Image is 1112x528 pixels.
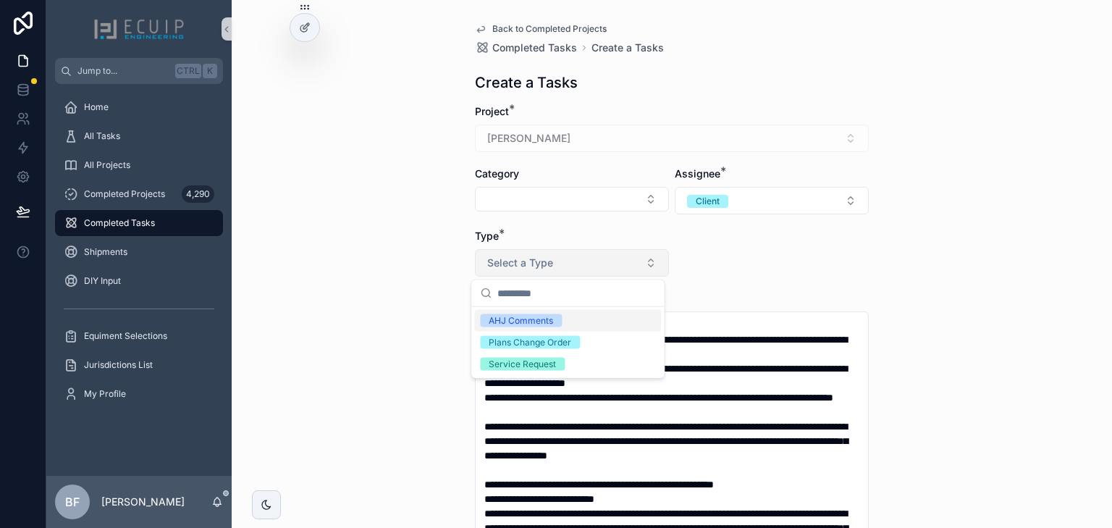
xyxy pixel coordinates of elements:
span: Equiment Selections [84,330,167,342]
button: Jump to...CtrlK [55,58,223,84]
p: [PERSON_NAME] [101,495,185,509]
div: Client [696,195,720,208]
span: My Profile [84,388,126,400]
button: Select Button [675,187,869,214]
a: Jurisdictions List [55,352,223,378]
span: Back to Completed Projects [492,23,607,35]
span: All Tasks [84,130,120,142]
span: Ctrl [175,64,201,78]
div: scrollable content [46,84,232,426]
span: Jump to... [77,65,169,77]
span: Home [84,101,109,113]
span: Select a Type [487,256,553,270]
div: Plans Change Order [489,336,571,349]
a: Home [55,94,223,120]
span: Completed Tasks [84,217,155,229]
span: Completed Projects [84,188,165,200]
a: Completed Projects4,290 [55,181,223,207]
button: Select Button [475,187,669,211]
a: Create a Tasks [591,41,664,55]
div: Suggestions [471,307,664,378]
span: K [204,65,216,77]
div: Service Request [489,358,556,371]
span: DIY Input [84,275,121,287]
h1: Create a Tasks [475,72,578,93]
button: Select Button [475,249,669,277]
a: Equiment Selections [55,323,223,349]
span: Category [475,167,519,180]
span: Completed Tasks [492,41,577,55]
div: AHJ Comments [489,314,553,327]
img: App logo [93,17,185,41]
a: All Projects [55,152,223,178]
a: Shipments [55,239,223,265]
span: Assignee [675,167,720,180]
a: Completed Tasks [475,41,577,55]
span: Shipments [84,246,127,258]
span: Jurisdictions List [84,359,153,371]
a: DIY Input [55,268,223,294]
span: All Projects [84,159,130,171]
a: Completed Tasks [55,210,223,236]
span: BF [65,493,80,511]
span: Type [475,230,499,242]
a: My Profile [55,381,223,407]
a: All Tasks [55,123,223,149]
a: Back to Completed Projects [475,23,607,35]
div: 4,290 [182,185,214,203]
span: Project [475,105,509,117]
